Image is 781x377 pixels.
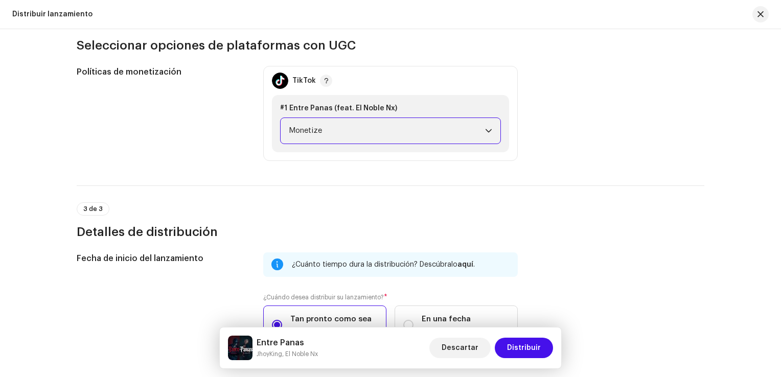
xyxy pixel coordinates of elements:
[457,261,473,268] span: aquí
[422,314,509,336] span: En una fecha específica
[228,336,252,360] img: 982b3594-ae9a-414c-ac66-ff3740d3980c
[289,118,485,144] span: Monetize
[257,349,318,359] small: Entre Panas
[429,338,491,358] button: Descartar
[292,258,510,271] div: ¿Cuánto tiempo dura la distribución? Descúbralo .
[83,206,103,212] span: 3 de 3
[77,252,247,265] h5: Fecha de inicio del lanzamiento
[485,118,492,144] div: dropdown trigger
[442,338,478,358] span: Descartar
[12,10,93,18] div: Distribuir lanzamiento
[77,66,247,78] h5: Políticas de monetización
[77,224,704,240] h3: Detalles de distribución
[507,338,541,358] span: Distribuir
[280,103,501,113] div: #1 Entre Panas (feat. El Noble Nx)
[263,293,518,301] label: ¿Cuándo desea distribuir su lanzamiento?
[77,37,704,54] h3: Seleccionar opciones de plataformas con UGC
[257,337,318,349] h5: Entre Panas
[290,314,378,336] span: Tan pronto como sea posible
[292,77,316,85] div: TikTok
[495,338,553,358] button: Distribuir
